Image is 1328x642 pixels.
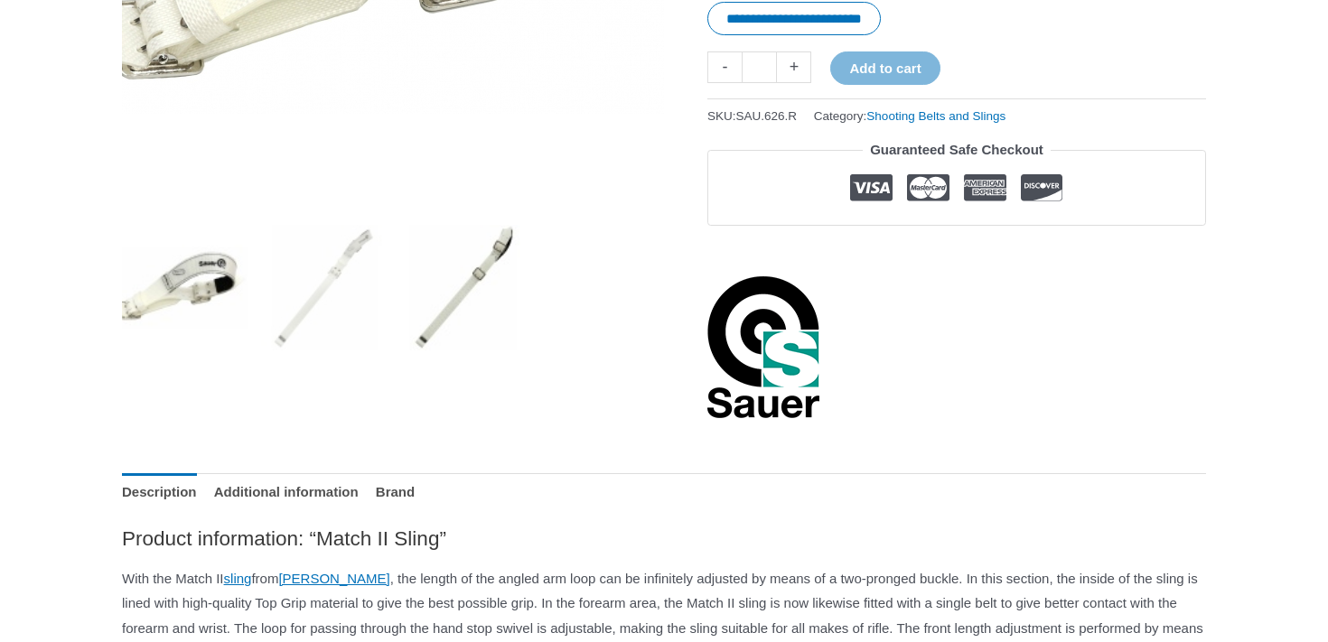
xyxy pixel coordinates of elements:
legend: Guaranteed Safe Checkout [863,137,1051,163]
span: SAU.626.R [736,109,798,123]
img: Match II Sling (SAUER) - Image 2 [261,225,387,350]
button: Add to cart [830,51,940,85]
a: [PERSON_NAME] [278,571,389,586]
a: - [707,51,742,83]
img: Match II Sling [122,225,248,350]
a: sling [224,571,252,586]
span: SKU: [707,105,797,127]
a: Additional information [214,473,359,512]
a: Sauer Shooting Sportswear [707,274,820,419]
iframe: Customer reviews powered by Trustpilot [707,239,1206,261]
a: + [777,51,811,83]
a: Shooting Belts and Slings [866,109,1005,123]
span: Category: [814,105,1005,127]
img: Match II Sling (SAUER) - Image 3 [400,225,526,350]
a: Brand [376,473,415,512]
input: Product quantity [742,51,777,83]
h2: Product information: “Match II Sling” [122,526,1206,552]
a: Description [122,473,197,512]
